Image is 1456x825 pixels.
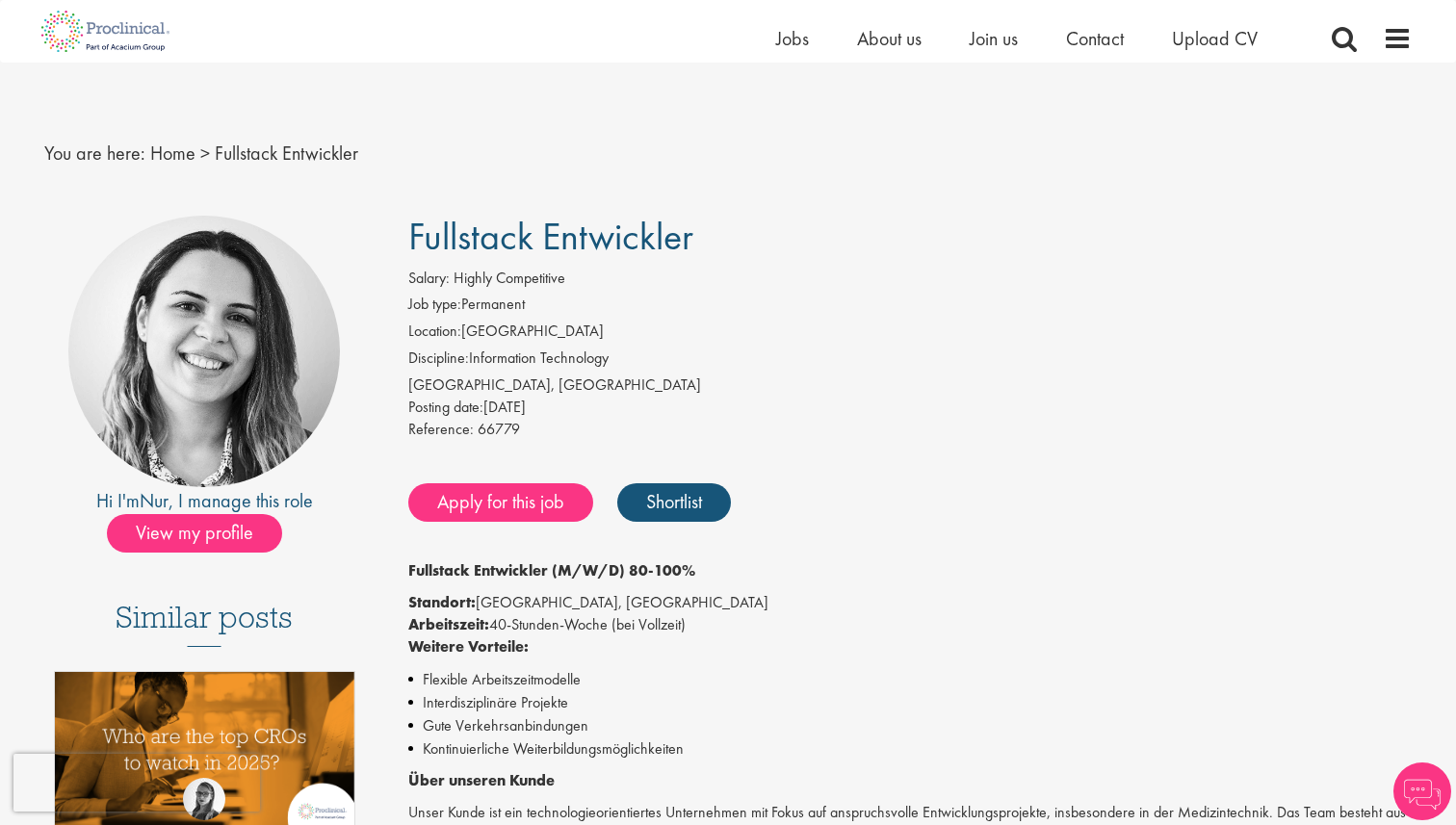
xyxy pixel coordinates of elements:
div: Hi I'm , I manage this role [44,487,365,515]
h3: Similar posts [116,601,293,647]
span: 66779 [478,419,520,439]
label: Location: [408,321,461,343]
a: Nur [140,488,169,513]
a: Join us [970,26,1018,51]
img: imeage of recruiter Nur Ergiydiren [68,216,340,487]
div: [GEOGRAPHIC_DATA], [GEOGRAPHIC_DATA] [408,374,1413,397]
span: Posting date: [408,397,483,417]
li: Gute Verkehrsanbindungen [408,714,1413,737]
li: Permanent [408,294,1413,321]
a: breadcrumb link [150,141,195,166]
span: Highly Competitive [454,268,565,288]
li: Interdisziplinäre Projekte [408,691,1413,714]
div: [DATE] [408,397,1413,419]
a: View my profile [107,518,301,543]
li: Flexible Arbeitszeitmodelle [408,668,1413,691]
a: About us [857,26,922,51]
label: Discipline: [408,348,469,370]
span: View my profile [107,514,282,553]
a: Apply for this job [408,483,593,522]
strong: Fullstack Entwickler (M/W/D) 80-100% [408,560,695,580]
a: Contact [1066,26,1124,51]
span: You are here: [44,141,145,166]
span: > [200,141,210,166]
li: Kontinuierliche Weiterbildungsmöglichkeiten [408,737,1413,761]
strong: Standort: [408,592,476,612]
strong: Über unseren Kunde [408,770,555,790]
iframe: reCAPTCHA [13,754,260,812]
strong: Weitere Vorteile: [408,636,529,657]
li: [GEOGRAPHIC_DATA] [408,321,1413,348]
label: Job type: [408,294,461,316]
li: Information Technology [408,348,1413,374]
label: Salary: [408,268,450,290]
a: Jobs [776,26,809,51]
span: Fullstack Entwickler [408,212,693,261]
a: Upload CV [1172,26,1258,51]
strong: Arbeitszeit: [408,614,489,634]
p: [GEOGRAPHIC_DATA], [GEOGRAPHIC_DATA] 40-Stunden-Woche (bei Vollzeit) [408,592,1413,658]
label: Reference: [408,419,474,441]
span: Fullstack Entwickler [215,141,358,166]
img: Chatbot [1393,762,1451,820]
a: Shortlist [617,483,731,522]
